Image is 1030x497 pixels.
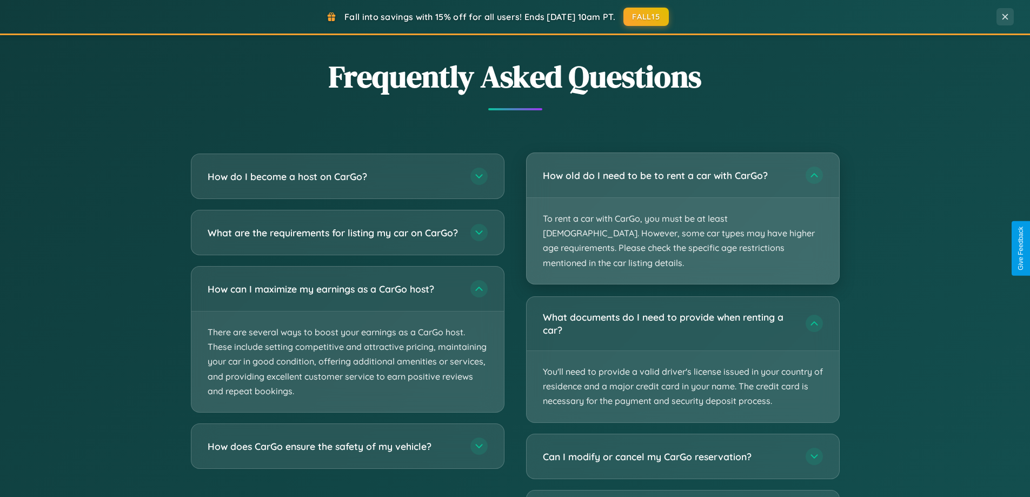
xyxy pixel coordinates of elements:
[543,449,795,463] h3: Can I modify or cancel my CarGo reservation?
[208,282,460,296] h3: How can I maximize my earnings as a CarGo host?
[208,226,460,240] h3: What are the requirements for listing my car on CarGo?
[543,310,795,337] h3: What documents do I need to provide when renting a car?
[543,169,795,182] h3: How old do I need to be to rent a car with CarGo?
[1017,227,1025,270] div: Give Feedback
[191,312,504,412] p: There are several ways to boost your earnings as a CarGo host. These include setting competitive ...
[208,440,460,453] h3: How does CarGo ensure the safety of my vehicle?
[527,198,839,284] p: To rent a car with CarGo, you must be at least [DEMOGRAPHIC_DATA]. However, some car types may ha...
[208,170,460,183] h3: How do I become a host on CarGo?
[623,8,669,26] button: FALL15
[527,351,839,422] p: You'll need to provide a valid driver's license issued in your country of residence and a major c...
[191,56,840,97] h2: Frequently Asked Questions
[344,11,615,22] span: Fall into savings with 15% off for all users! Ends [DATE] 10am PT.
